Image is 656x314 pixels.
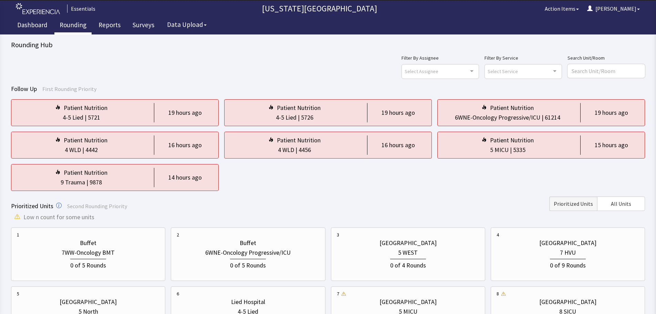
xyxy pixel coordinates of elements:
[17,290,19,297] div: 5
[42,85,96,92] span: First Rounding Priority
[177,290,179,297] div: 6
[611,200,631,208] span: All Units
[163,18,211,31] button: Data Upload
[568,64,645,78] input: Search Unit/Room
[560,248,576,257] div: 7 HVU
[67,203,127,210] span: Second Rounding Priority
[81,145,85,155] div: |
[490,135,534,145] div: Patient Nutrition
[398,248,418,257] div: 5 WEST
[63,113,83,122] div: 4-5 Lied
[23,212,94,222] span: Low n count for some units
[85,145,98,155] div: 4442
[67,4,95,13] div: Essentials
[379,297,437,307] div: [GEOGRAPHIC_DATA]
[98,3,541,14] p: [US_STATE][GEOGRAPHIC_DATA]
[595,108,628,118] div: 19 hours ago
[65,145,81,155] div: 4 WLD
[497,231,499,238] div: 4
[485,54,562,62] label: Filter By Service
[11,202,53,210] span: Prioritized Units
[513,145,525,155] div: 5335
[70,259,106,270] div: 0 of 5 Rounds
[539,238,596,248] div: [GEOGRAPHIC_DATA]
[497,290,499,297] div: 8
[539,297,596,307] div: [GEOGRAPHIC_DATA]
[595,140,628,150] div: 15 hours ago
[240,238,256,248] div: Buffet
[541,2,583,16] button: Action Items
[278,145,294,155] div: 4 WLD
[60,297,117,307] div: [GEOGRAPHIC_DATA]
[83,113,88,122] div: |
[16,3,60,14] img: experiencia_logo.png
[337,290,339,297] div: 7
[296,113,301,122] div: |
[276,113,296,122] div: 4-5 Lied
[382,108,415,118] div: 19 hours ago
[540,113,545,122] div: |
[93,17,126,34] a: Reports
[168,108,202,118] div: 19 hours ago
[85,178,90,187] div: |
[583,2,644,16] button: [PERSON_NAME]
[597,196,645,211] button: All Units
[550,259,586,270] div: 0 of 9 Rounds
[294,145,299,155] div: |
[90,178,102,187] div: 9878
[168,140,202,150] div: 16 hours ago
[80,238,96,248] div: Buffet
[127,17,159,34] a: Surveys
[554,200,593,208] span: Prioritized Units
[177,231,179,238] div: 2
[490,103,534,113] div: Patient Nutrition
[455,113,540,122] div: 6WNE-Oncology Progressive/ICU
[17,231,19,238] div: 1
[11,84,645,94] div: Follow Up
[379,238,437,248] div: [GEOGRAPHIC_DATA]
[390,259,426,270] div: 0 of 4 Rounds
[301,113,313,122] div: 5726
[205,248,291,257] div: 6WNE-Oncology Progressive/ICU
[64,135,107,145] div: Patient Nutrition
[402,54,479,62] label: Filter By Assignee
[64,168,107,178] div: Patient Nutrition
[168,173,202,182] div: 14 hours ago
[405,67,438,75] span: Select Assignee
[11,40,645,50] div: Rounding Hub
[545,113,560,122] div: 61214
[277,135,321,145] div: Patient Nutrition
[62,248,115,257] div: 7WW-Oncology BMT
[12,17,53,34] a: Dashboard
[337,231,339,238] div: 3
[230,259,266,270] div: 0 of 5 Rounds
[382,140,415,150] div: 16 hours ago
[88,113,100,122] div: 5721
[54,17,92,34] a: Rounding
[277,103,321,113] div: Patient Nutrition
[568,54,645,62] label: Search Unit/Room
[61,178,85,187] div: 9 Trauma
[231,297,265,307] div: Lied Hospital
[509,145,513,155] div: |
[490,145,509,155] div: 5 MICU
[488,67,518,75] span: Select Service
[64,103,107,113] div: Patient Nutrition
[299,145,311,155] div: 4456
[549,196,597,211] button: Prioritized Units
